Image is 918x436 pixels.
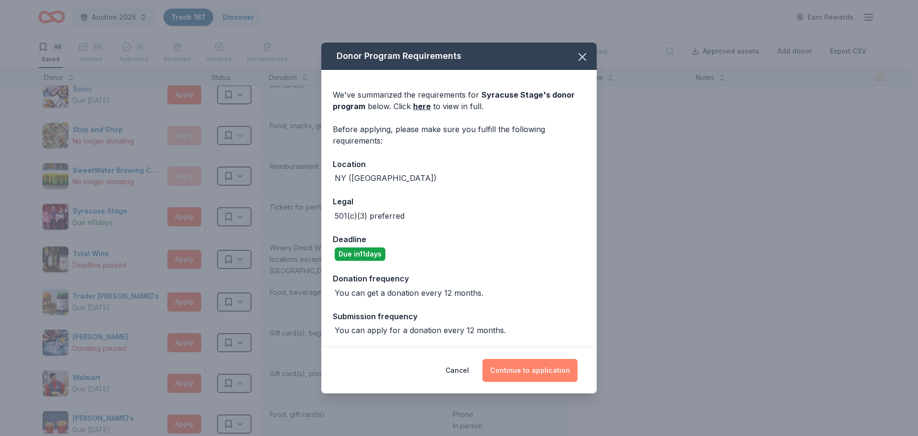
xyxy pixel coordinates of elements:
div: We've summarized the requirements for below. Click to view in full. [333,89,585,112]
div: Donation frequency [333,272,585,285]
div: Donor Program Requirements [321,43,597,70]
div: Location [333,158,585,170]
div: NY ([GEOGRAPHIC_DATA]) [335,172,437,184]
div: Before applying, please make sure you fulfill the following requirements: [333,123,585,146]
button: Continue to application [482,359,578,382]
div: Due in 11 days [335,247,385,261]
div: Deadline [333,233,585,246]
div: Legal [333,195,585,208]
button: Cancel [446,359,469,382]
a: here [413,101,431,112]
div: Submission frequency [333,310,585,323]
div: You can apply for a donation every 12 months. [335,324,506,336]
div: 501(c)(3) preferred [335,210,404,222]
div: You can get a donation every 12 months. [335,287,483,299]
